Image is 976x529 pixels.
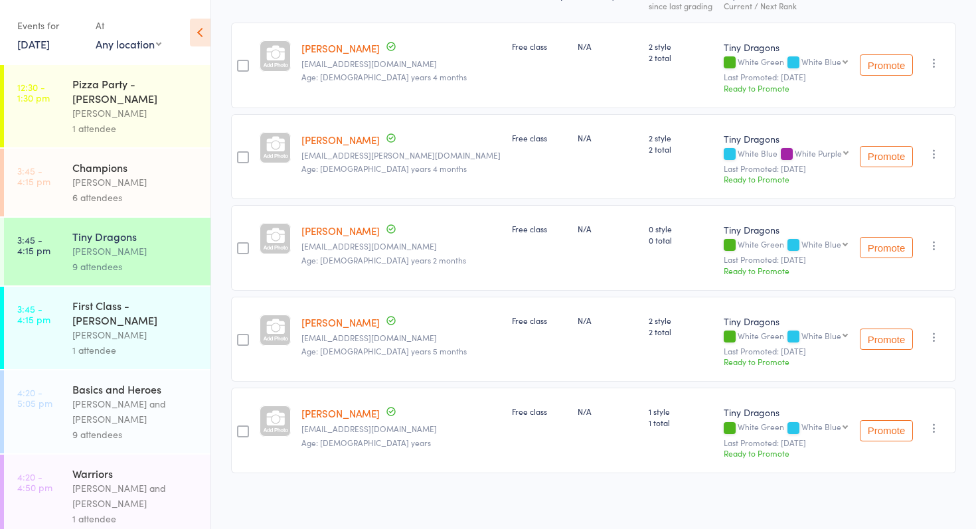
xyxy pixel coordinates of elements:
div: Ready to Promote [724,447,849,459]
div: N/A [578,40,638,52]
div: Current / Next Rank [724,1,849,10]
button: Promote [860,237,913,258]
a: [DATE] [17,37,50,51]
div: 6 attendees [72,190,199,205]
a: [PERSON_NAME] [301,224,380,238]
span: 1 total [649,417,712,428]
button: Promote [860,54,913,76]
a: [PERSON_NAME] [301,315,380,329]
div: White Blue [724,149,849,160]
div: White Blue [801,422,841,431]
span: 2 total [649,326,712,337]
div: Basics and Heroes [72,382,199,396]
small: Last Promoted: [DATE] [724,346,849,356]
span: 2 style [649,40,712,52]
button: Promote [860,420,913,441]
a: 12:30 -1:30 pmPizza Party - [PERSON_NAME][PERSON_NAME]1 attendee [4,65,210,147]
span: 0 style [649,223,712,234]
time: 4:20 - 5:05 pm [17,387,52,408]
small: leash.gonzalez@gmail.com [301,151,501,160]
div: [PERSON_NAME] and [PERSON_NAME] [72,396,199,427]
div: Tiny Dragons [724,132,849,145]
time: 3:45 - 4:15 pm [17,303,50,325]
div: [PERSON_NAME] [72,175,199,190]
span: Free class [512,406,547,417]
div: Any location [96,37,161,51]
div: White Blue [801,57,841,66]
time: 3:45 - 4:15 pm [17,234,50,256]
div: White Blue [801,240,841,248]
a: 4:20 -5:05 pmBasics and Heroes[PERSON_NAME] and [PERSON_NAME]9 attendees [4,370,210,453]
small: amandabartrim1@gmail.com [301,59,501,68]
div: 9 attendees [72,427,199,442]
div: White Purple [795,149,842,157]
div: N/A [578,315,638,326]
div: [PERSON_NAME] [72,244,199,259]
a: [PERSON_NAME] [301,41,380,55]
div: Ready to Promote [724,356,849,367]
div: [PERSON_NAME] [72,327,199,342]
div: 9 attendees [72,259,199,274]
time: 4:20 - 4:50 pm [17,471,52,492]
div: Ready to Promote [724,82,849,94]
span: 2 total [649,143,712,155]
div: Tiny Dragons [724,406,849,419]
div: Warriors [72,466,199,481]
div: [PERSON_NAME] [72,106,199,121]
div: Champions [72,160,199,175]
time: 3:45 - 4:15 pm [17,165,50,187]
div: Ready to Promote [724,265,849,276]
span: Age: [DEMOGRAPHIC_DATA] years 5 months [301,345,467,356]
span: Age: [DEMOGRAPHIC_DATA] years 4 months [301,163,467,174]
div: [PERSON_NAME] and [PERSON_NAME] [72,481,199,511]
small: nareeda.tinnock@gmail.com [301,424,501,433]
div: N/A [578,132,638,143]
span: Free class [512,315,547,326]
div: 1 attendee [72,121,199,136]
div: Tiny Dragons [72,229,199,244]
div: 1 attendee [72,342,199,358]
div: Tiny Dragons [724,315,849,328]
div: At [96,15,161,37]
span: Free class [512,223,547,234]
a: [PERSON_NAME] [301,406,380,420]
span: Age: [DEMOGRAPHIC_DATA] years [301,437,431,448]
div: since last grading [649,1,712,10]
small: Last Promoted: [DATE] [724,72,849,82]
time: 12:30 - 1:30 pm [17,82,50,103]
span: Free class [512,132,547,143]
span: 2 style [649,315,712,326]
div: White Blue [801,331,841,340]
div: Ready to Promote [724,173,849,185]
a: [PERSON_NAME] [301,133,380,147]
a: 3:45 -4:15 pmFirst Class - [PERSON_NAME][PERSON_NAME]1 attendee [4,287,210,369]
div: 1 attendee [72,511,199,526]
div: N/A [578,223,638,234]
span: Age: [DEMOGRAPHIC_DATA] years 4 months [301,71,467,82]
button: Promote [860,329,913,350]
div: Tiny Dragons [724,40,849,54]
div: White Green [724,240,849,251]
a: 3:45 -4:15 pmChampions[PERSON_NAME]6 attendees [4,149,210,216]
small: Last Promoted: [DATE] [724,255,849,264]
span: 0 total [649,234,712,246]
small: Last Promoted: [DATE] [724,438,849,447]
button: Promote [860,146,913,167]
span: 2 total [649,52,712,63]
span: Free class [512,40,547,52]
div: Events for [17,15,82,37]
div: White Green [724,331,849,342]
small: jessicamaytily@gmail.com [301,242,501,251]
small: antoniagonda15@gmail.com [301,333,501,342]
small: Last Promoted: [DATE] [724,164,849,173]
span: Age: [DEMOGRAPHIC_DATA] years 2 months [301,254,466,265]
a: 3:45 -4:15 pmTiny Dragons[PERSON_NAME]9 attendees [4,218,210,285]
div: Tiny Dragons [724,223,849,236]
div: N/A [578,406,638,417]
div: First Class - [PERSON_NAME] [72,298,199,327]
span: 1 style [649,406,712,417]
div: Pizza Party - [PERSON_NAME] [72,76,199,106]
div: White Green [724,422,849,433]
div: White Green [724,57,849,68]
span: 2 style [649,132,712,143]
